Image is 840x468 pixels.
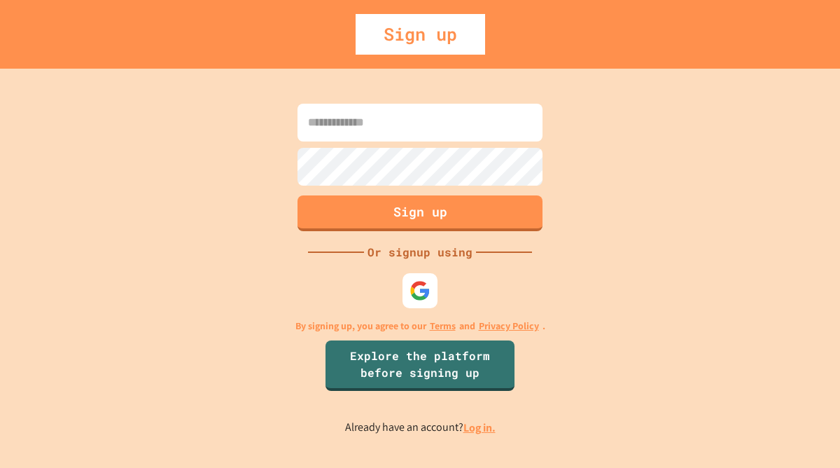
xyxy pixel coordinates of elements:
[345,419,496,436] p: Already have an account?
[463,420,496,435] a: Log in.
[479,319,539,333] a: Privacy Policy
[325,340,514,391] a: Explore the platform before signing up
[409,280,430,301] img: google-icon.svg
[356,14,485,55] div: Sign up
[364,244,476,261] div: Or signup using
[295,319,545,333] p: By signing up, you agree to our and .
[297,195,542,231] button: Sign up
[430,319,456,333] a: Terms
